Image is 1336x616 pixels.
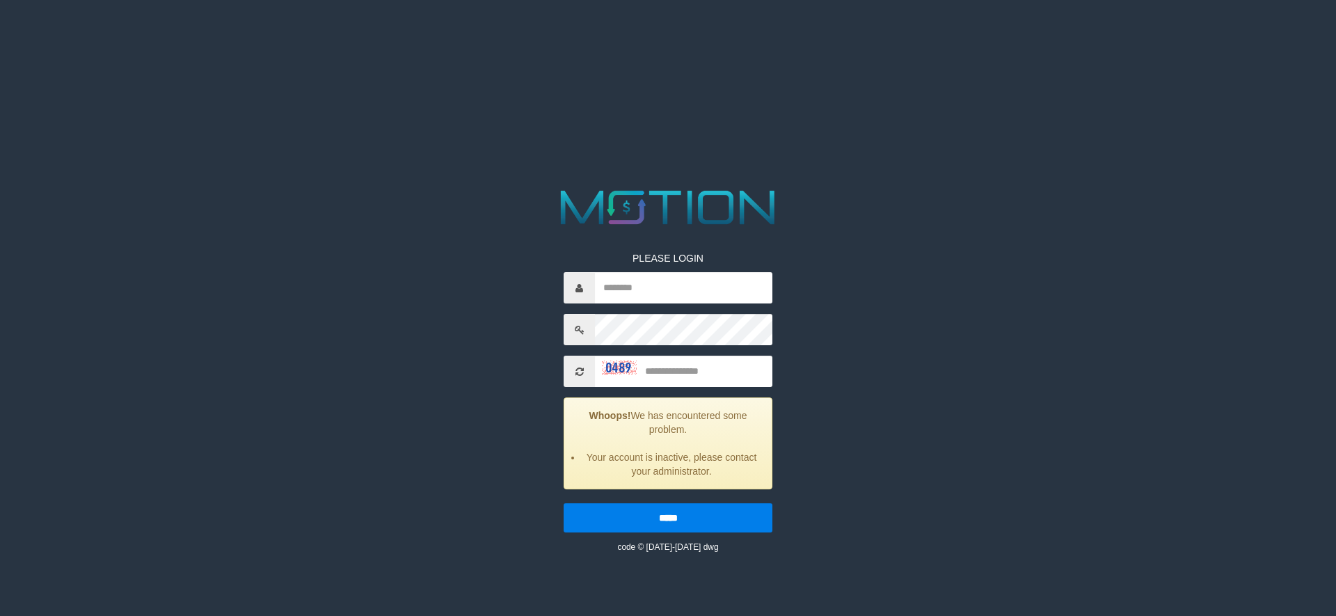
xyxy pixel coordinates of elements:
[617,542,718,552] small: code © [DATE]-[DATE] dwg
[551,184,785,230] img: MOTION_logo.png
[582,450,761,478] li: Your account is inactive, please contact your administrator.
[589,410,631,421] strong: Whoops!
[564,397,772,489] div: We has encountered some problem.
[602,361,637,374] img: captcha
[564,251,772,265] p: PLEASE LOGIN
